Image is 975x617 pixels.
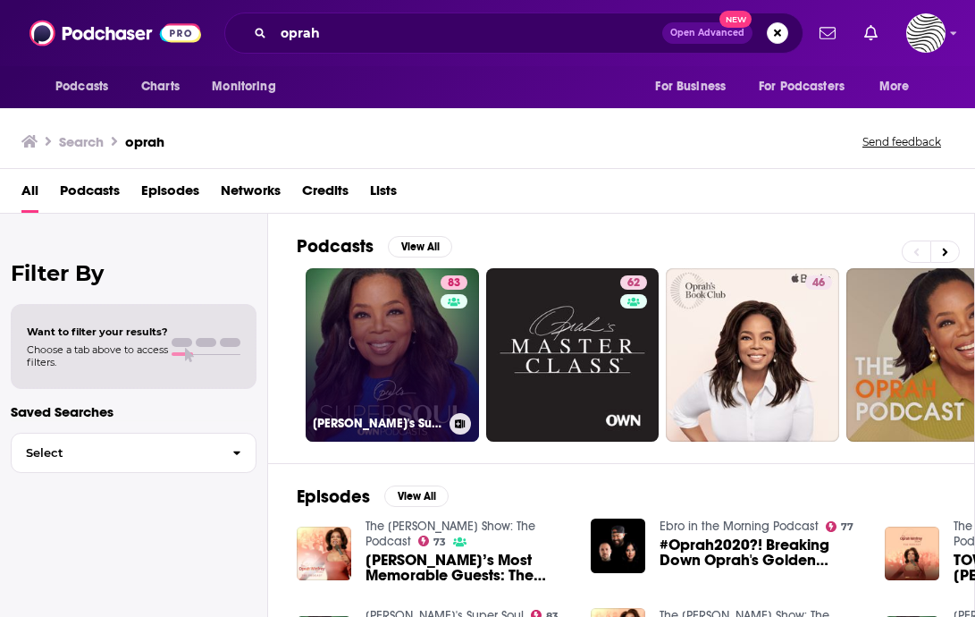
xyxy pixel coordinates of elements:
button: open menu [747,70,870,104]
button: open menu [199,70,298,104]
span: Want to filter your results? [27,325,168,338]
img: TOWS Special: Oprah’s Most Memorable Guests: The Greatest Lessons on the Oprah Show [885,527,939,581]
a: Podcasts [60,176,120,213]
img: Podchaser - Follow, Share and Rate Podcasts [29,16,201,50]
a: The Oprah Winfrey Show: The Podcast [366,519,535,549]
a: #Oprah2020?! Breaking Down Oprah's Golden Globe Speech [660,537,863,568]
span: More [879,74,910,99]
a: Ebro in the Morning Podcast [660,519,819,534]
a: 62 [486,268,660,442]
button: View All [388,236,452,258]
span: 46 [812,275,825,292]
a: 83 [441,275,467,290]
a: Show notifications dropdown [812,18,843,48]
a: EpisodesView All [297,486,449,508]
a: Show notifications dropdown [857,18,885,48]
a: 73 [418,536,447,546]
span: Podcasts [55,74,108,99]
button: Select [11,433,256,473]
a: 46 [666,268,839,442]
h3: Search [59,133,104,150]
span: New [719,11,752,28]
span: 77 [841,523,853,531]
a: 62 [620,275,647,290]
p: Saved Searches [11,403,256,420]
div: Search podcasts, credits, & more... [224,13,803,54]
img: User Profile [906,13,946,53]
button: open menu [643,70,748,104]
a: Oprah’s Most Memorable Guests: The Greatest Lessons On the Oprah Show [366,553,569,583]
span: 73 [433,538,446,546]
span: Choose a tab above to access filters. [27,343,168,368]
button: Send feedback [857,134,946,149]
a: Charts [130,70,190,104]
h3: oprah [125,133,164,150]
button: open menu [43,70,131,104]
h2: Filter By [11,260,256,286]
button: open menu [867,70,932,104]
span: For Podcasters [759,74,845,99]
h2: Episodes [297,486,370,508]
span: Monitoring [212,74,275,99]
span: Logged in as OriginalStrategies [906,13,946,53]
img: #Oprah2020?! Breaking Down Oprah's Golden Globe Speech [591,519,645,573]
a: PodcastsView All [297,235,452,258]
span: [PERSON_NAME]’s Most Memorable Guests: The Greatest Lessons On the Oprah Show [366,553,569,583]
img: Oprah’s Most Memorable Guests: The Greatest Lessons On the Oprah Show [297,527,351,581]
button: Open AdvancedNew [662,22,752,44]
a: Credits [302,176,349,213]
a: Lists [370,176,397,213]
span: 62 [627,275,640,292]
span: Charts [141,74,180,99]
span: Select [12,447,218,459]
a: Networks [221,176,281,213]
a: 83[PERSON_NAME]'s Super Soul [306,268,479,442]
a: Episodes [141,176,199,213]
a: All [21,176,38,213]
button: View All [384,486,449,507]
h3: [PERSON_NAME]'s Super Soul [313,416,442,431]
span: For Business [655,74,726,99]
button: Show profile menu [906,13,946,53]
a: 46 [805,275,832,290]
input: Search podcasts, credits, & more... [273,19,662,47]
a: 77 [826,521,854,532]
span: Open Advanced [670,29,744,38]
h2: Podcasts [297,235,374,258]
span: 83 [448,275,460,292]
